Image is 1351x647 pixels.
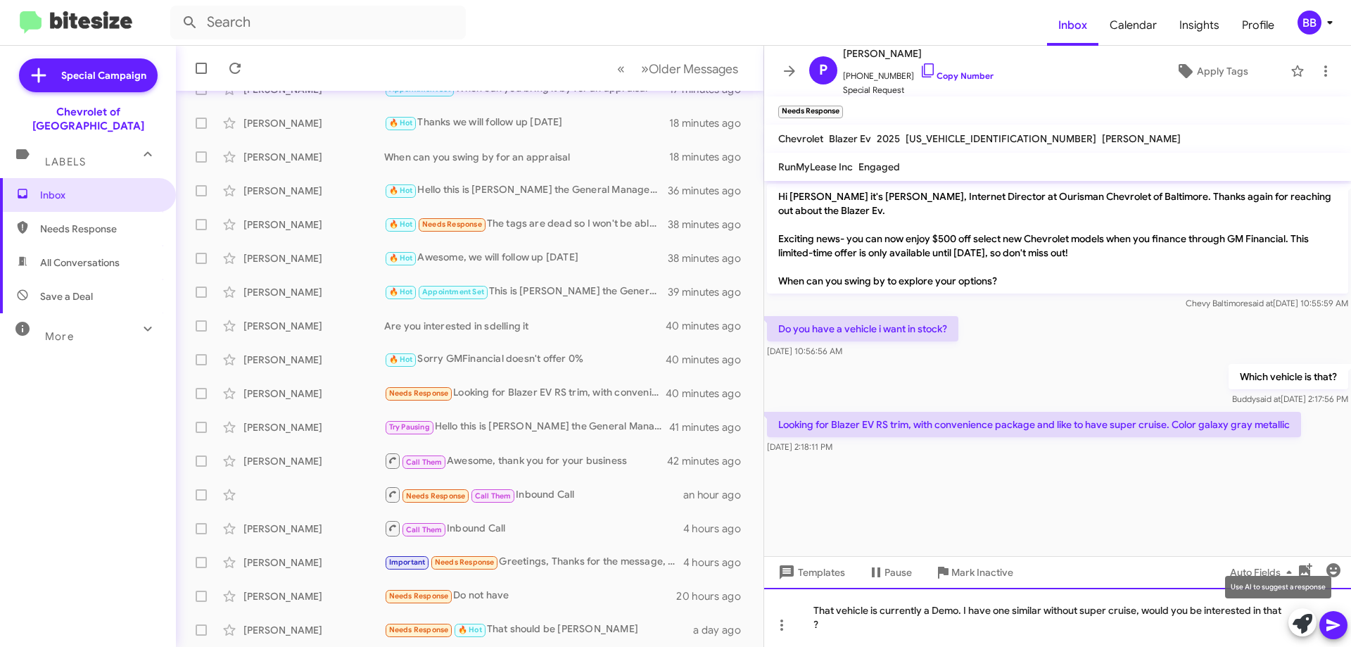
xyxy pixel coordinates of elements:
span: RunMyLease Inc [778,161,853,173]
a: Copy Number [920,70,994,81]
a: Inbox [1047,5,1098,46]
p: Looking for Blazer EV RS trim, with convenience package and like to have super cruise. Color gala... [767,412,1301,437]
div: 38 minutes ago [668,218,752,232]
div: Thanks we will follow up [DATE] [384,115,669,131]
div: [PERSON_NAME] [243,387,384,401]
span: Inbox [40,188,160,202]
span: Needs Response [435,558,495,567]
small: Needs Response [778,106,843,118]
span: 🔥 Hot [389,186,413,195]
button: Mark Inactive [923,560,1025,585]
div: 38 minutes ago [668,251,752,265]
span: Buddy [DATE] 2:17:56 PM [1232,394,1348,404]
span: [DATE] 10:56:56 AM [767,346,842,356]
div: [PERSON_NAME] [243,589,384,603]
button: Pause [856,560,923,585]
span: [US_VEHICLE_IDENTIFICATION_NUMBER] [906,132,1096,145]
span: Insights [1168,5,1231,46]
span: Mark Inactive [951,560,1013,585]
div: 4 hours ago [683,555,752,570]
button: Templates [764,560,856,585]
div: 40 minutes ago [668,319,752,333]
span: Needs Response [389,625,449,634]
div: 36 minutes ago [668,184,752,198]
button: Apply Tags [1139,58,1283,84]
span: said at [1256,394,1281,404]
div: 18 minutes ago [669,116,752,130]
span: Needs Response [406,491,466,501]
div: Use AI to suggest a response [1225,576,1331,598]
div: [PERSON_NAME] [243,184,384,198]
div: Greetings, Thanks for the message, but $500 off a $50K vehicle is hardly a discount worth explori... [384,554,683,570]
span: » [641,60,649,77]
div: The tags are dead so I won't be able to bring it there. [384,216,668,232]
div: [PERSON_NAME] [243,623,384,637]
span: [DATE] 2:18:11 PM [767,441,832,452]
span: Call Them [475,491,512,501]
div: 39 minutes ago [668,285,752,299]
div: [PERSON_NAME] [243,353,384,367]
span: Pause [884,560,912,585]
span: Needs Response [389,389,449,398]
span: Labels [45,156,86,168]
span: Needs Response [422,220,482,229]
span: [PERSON_NAME] [1102,132,1181,145]
input: Search [170,6,466,39]
span: Calendar [1098,5,1168,46]
div: 4 hours ago [683,522,752,536]
div: 20 hours ago [676,589,752,603]
div: This is [PERSON_NAME] the General Manager here at Ourisman Chevrolet Baltimore. I will be more th... [384,284,668,300]
div: [PERSON_NAME] [243,150,384,164]
span: [PHONE_NUMBER] [843,62,994,83]
div: [PERSON_NAME] [243,522,384,536]
span: Auto Fields [1230,560,1298,585]
span: 2025 [877,132,900,145]
div: Hello this is [PERSON_NAME] the General Manager at Ourisman Chevrolet. I'm willing to bet we will... [384,182,668,199]
div: [PERSON_NAME] [243,285,384,299]
span: Appointment Set [422,287,484,296]
span: 🔥 Hot [389,253,413,263]
span: P [819,59,827,82]
div: a day ago [693,623,752,637]
nav: Page navigation example [609,54,747,83]
div: [PERSON_NAME] [243,319,384,333]
span: More [45,330,74,343]
div: 41 minutes ago [669,420,752,434]
div: Are you interested in sdelling it [384,319,668,333]
div: 18 minutes ago [669,150,752,164]
a: Profile [1231,5,1286,46]
div: [PERSON_NAME] [243,218,384,232]
span: 🔥 Hot [389,287,413,296]
div: Looking for Blazer EV RS trim, with convenience package and like to have super cruise. Color gala... [384,385,668,401]
span: Needs Response [389,591,449,601]
div: an hour ago [683,488,752,502]
div: [PERSON_NAME] [243,251,384,265]
span: Save a Deal [40,289,93,303]
div: When can you swing by for an appraisal [384,150,669,164]
span: Important [389,558,426,567]
span: Older Messages [649,61,738,77]
div: 42 minutes ago [668,454,752,468]
div: [PERSON_NAME] [243,116,384,130]
span: Call Them [406,458,443,467]
div: Inbound Call [384,486,683,503]
button: BB [1286,11,1336,34]
div: [PERSON_NAME] [243,420,384,434]
span: Blazer Ev [829,132,871,145]
span: 🔥 Hot [458,625,482,634]
span: Templates [775,560,845,585]
span: [PERSON_NAME] [843,45,994,62]
p: Hi [PERSON_NAME] it's [PERSON_NAME], Internet Director at Ourisman Chevrolet of Baltimore. Thanks... [767,184,1348,294]
div: Inbound Call [384,520,683,537]
span: said at [1248,298,1273,308]
span: Engaged [858,161,900,173]
span: 🔥 Hot [389,118,413,127]
div: [PERSON_NAME] [243,555,384,570]
p: Which vehicle is that? [1229,364,1348,389]
span: « [617,60,625,77]
div: Do not have [384,588,676,604]
button: Next [633,54,747,83]
span: Chevrolet [778,132,823,145]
